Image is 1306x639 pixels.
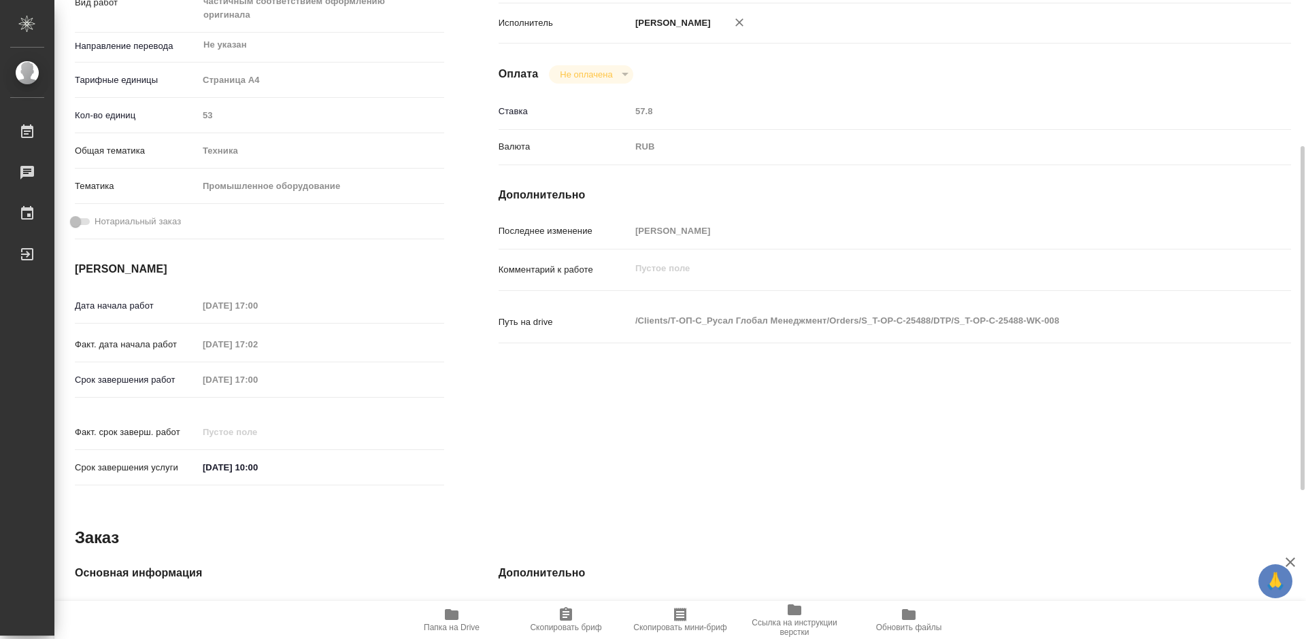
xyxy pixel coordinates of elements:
[198,457,317,477] input: ✎ Введи что-нибудь
[499,315,631,329] p: Путь на drive
[631,16,711,30] p: [PERSON_NAME]
[198,334,317,354] input: Пустое поле
[75,373,198,387] p: Срок завершения работ
[509,601,623,639] button: Скопировать бриф
[75,426,198,439] p: Факт. срок заверш. работ
[75,39,198,53] p: Направление перевода
[198,296,317,315] input: Пустое поле
[198,600,444,619] input: Пустое поле
[724,7,754,37] button: Удалить исполнителя
[737,601,852,639] button: Ссылка на инструкции верстки
[499,263,631,277] p: Комментарий к работе
[876,623,942,632] span: Обновить файлы
[75,565,444,581] h4: Основная информация
[198,175,444,198] div: Промышленное оборудование
[75,527,119,549] h2: Заказ
[198,422,317,442] input: Пустое поле
[530,623,601,632] span: Скопировать бриф
[631,600,1225,619] input: Пустое поле
[631,135,1225,158] div: RUB
[631,309,1225,332] textarea: /Clients/Т-ОП-С_Русал Глобал Менеджмент/Orders/S_T-OP-C-25488/DTP/S_T-OP-C-25488-WK-008
[499,187,1291,203] h4: Дополнительно
[549,65,633,84] div: Не оплачена
[198,370,317,390] input: Пустое поле
[631,101,1225,121] input: Пустое поле
[499,140,631,154] p: Валюта
[75,338,198,351] p: Факт. дата начала работ
[75,299,198,313] p: Дата начала работ
[852,601,966,639] button: Обновить файлы
[75,261,444,277] h4: [PERSON_NAME]
[556,69,616,80] button: Не оплачена
[95,215,181,228] span: Нотариальный заказ
[75,461,198,474] p: Срок завершения услуги
[395,601,509,639] button: Папка на Drive
[75,144,198,158] p: Общая тематика
[198,139,444,162] div: Техника
[1258,564,1292,598] button: 🙏
[623,601,737,639] button: Скопировать мини-бриф
[75,179,198,193] p: Тематика
[75,73,198,87] p: Тарифные единицы
[499,66,539,82] h4: Оплата
[75,109,198,122] p: Кол-во единиц
[633,623,726,632] span: Скопировать мини-бриф
[499,565,1291,581] h4: Дополнительно
[499,16,631,30] p: Исполнитель
[631,221,1225,241] input: Пустое поле
[424,623,480,632] span: Папка на Drive
[198,105,444,125] input: Пустое поле
[198,69,444,92] div: Страница А4
[1264,567,1287,595] span: 🙏
[499,224,631,238] p: Последнее изменение
[499,105,631,118] p: Ставка
[746,618,843,637] span: Ссылка на инструкции верстки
